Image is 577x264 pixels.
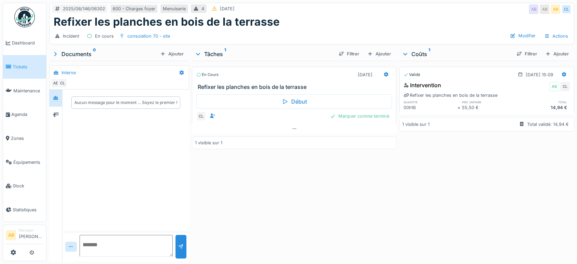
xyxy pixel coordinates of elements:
a: Statistiques [3,198,46,222]
div: Filtrer [336,49,362,58]
div: En cours [196,72,219,78]
div: Menuiserie [163,5,186,12]
div: AB [540,4,549,14]
div: AB [549,82,559,91]
span: Maintenance [13,88,43,94]
div: Incident [63,33,79,39]
div: Ajouter [543,49,572,58]
div: 1 visible sur 1 [402,121,430,128]
div: Filtrer [514,49,540,58]
div: Ajouter [365,49,394,58]
a: Équipements [3,150,46,174]
span: Statistiques [13,207,43,213]
div: [DATE] [220,5,235,12]
div: AB [551,4,560,14]
div: [DATE] 15:09 [526,71,553,78]
div: AB [51,78,60,88]
a: Maintenance [3,79,46,103]
div: En cours [95,33,114,39]
span: Stock [13,183,43,189]
div: CL [562,4,571,14]
div: Ajouter [157,49,186,58]
div: × [458,104,462,111]
h6: quantité [404,100,458,104]
div: Tâches [195,50,333,58]
div: 00h16 [404,104,458,111]
a: Agenda [3,103,46,127]
div: CL [196,111,206,121]
div: Interne [61,69,76,76]
span: Zones [11,135,43,142]
div: Marquer comme terminé [327,111,392,121]
h3: Refixer les planches en bois de la terrasse [198,84,393,90]
a: Stock [3,174,46,198]
div: AB [529,4,538,14]
sup: 0 [93,50,96,58]
span: Tickets [13,64,43,70]
div: [DATE] [358,71,372,78]
h6: prix unitaire [462,100,516,104]
div: Validé [404,72,420,78]
sup: 1 [224,50,226,58]
div: 55,50 € [462,104,516,111]
div: Documents [52,50,157,58]
h6: total [516,100,570,104]
div: 4 [201,5,204,12]
div: Coûts [402,50,511,58]
span: Dashboard [12,40,43,46]
li: [PERSON_NAME] [19,228,43,242]
div: Total validé: 14,94 € [527,121,569,128]
img: Badge_color-CXgf-gQk.svg [14,7,35,27]
div: Début [196,94,392,109]
div: Intervention [404,81,441,89]
div: CL [58,78,67,88]
div: Actions [541,31,571,41]
div: Refixer les planches en bois de la terrasse [404,92,497,98]
div: Manager [19,228,43,233]
div: Aucun message pour le moment … Soyez le premier ! [74,100,177,106]
div: 1 visible sur 1 [195,140,222,146]
div: 600 - Charges foyer [113,5,155,12]
div: CL [560,82,570,91]
li: AB [6,230,16,240]
h1: Refixer les planches en bois de la terrasse [54,15,280,28]
div: Modifier [507,31,538,40]
span: Agenda [11,111,43,118]
a: AB Manager[PERSON_NAME] [6,228,43,244]
div: 14,94 € [516,104,570,111]
div: consolation 70 - site [127,33,170,39]
a: Tickets [3,55,46,79]
a: Zones [3,127,46,150]
span: Équipements [13,159,43,166]
sup: 1 [428,50,430,58]
a: Dashboard [3,31,46,55]
div: 2025/08/146/06302 [63,5,105,12]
